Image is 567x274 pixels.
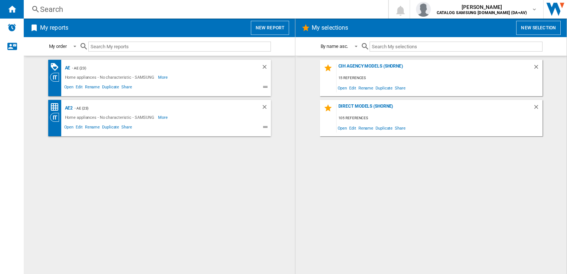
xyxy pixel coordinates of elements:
[49,43,67,49] div: My order
[533,63,543,74] div: Delete
[75,84,84,92] span: Edit
[337,123,348,133] span: Open
[75,124,84,133] span: Edit
[7,23,16,32] img: alerts-logo.svg
[394,123,407,133] span: Share
[337,63,533,74] div: CIH agency models (shorne)
[84,124,101,133] span: Rename
[357,123,374,133] span: Rename
[63,63,71,73] div: AE
[63,104,73,113] div: AE2
[348,123,357,133] span: Edit
[50,62,63,72] div: PROMOTIONS Matrix
[63,84,75,92] span: Open
[50,102,63,112] div: Price Ranking
[337,104,533,114] div: Direct models (shorne)
[73,104,246,113] div: - AE (23)
[40,4,369,14] div: Search
[310,21,350,35] h2: My selections
[337,114,543,123] div: 105 references
[321,43,348,49] div: By name asc.
[437,10,527,15] b: CATALOG SAMSUNG [DOMAIN_NAME] (DA+AV)
[63,124,75,133] span: Open
[63,73,158,82] div: Home appliances - No characteristic - SAMSUNG
[370,42,542,52] input: Search My selections
[374,83,394,93] span: Duplicate
[357,83,374,93] span: Rename
[50,73,63,82] div: Category View
[394,83,407,93] span: Share
[374,123,394,133] span: Duplicate
[516,21,561,35] button: New selection
[348,83,357,93] span: Edit
[70,63,246,73] div: - AE (23)
[416,2,431,17] img: profile.jpg
[84,84,101,92] span: Rename
[63,113,158,122] div: Home appliances - No characteristic - SAMSUNG
[101,124,120,133] span: Duplicate
[101,84,120,92] span: Duplicate
[261,63,271,73] div: Delete
[50,113,63,122] div: Category View
[337,74,543,83] div: 15 references
[251,21,289,35] button: New report
[120,124,133,133] span: Share
[88,42,271,52] input: Search My reports
[120,84,133,92] span: Share
[158,73,169,82] span: More
[437,3,527,11] span: [PERSON_NAME]
[39,21,70,35] h2: My reports
[533,104,543,114] div: Delete
[158,113,169,122] span: More
[337,83,348,93] span: Open
[261,104,271,113] div: Delete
